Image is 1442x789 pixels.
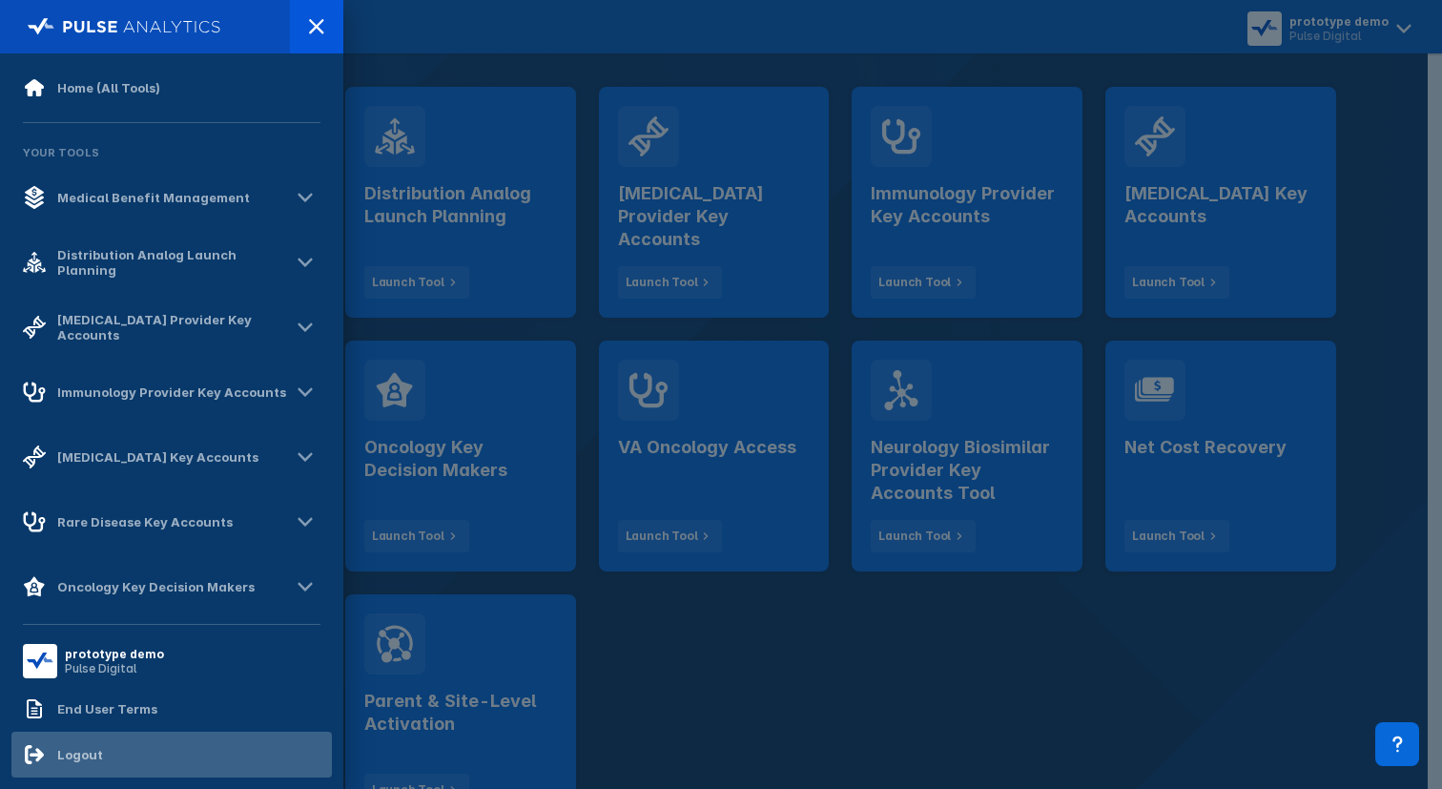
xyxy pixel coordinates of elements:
[57,579,255,594] div: Oncology Key Decision Makers
[57,701,157,716] div: End User Terms
[57,312,290,343] div: [MEDICAL_DATA] Provider Key Accounts
[65,647,164,661] div: prototype demo
[65,661,164,675] div: Pulse Digital
[28,13,221,40] img: pulse-logo-full-white.svg
[57,514,233,529] div: Rare Disease Key Accounts
[57,747,103,762] div: Logout
[11,65,332,111] a: Home (All Tools)
[11,135,332,171] div: Your Tools
[11,686,332,732] a: End User Terms
[57,247,290,278] div: Distribution Analog Launch Planning
[57,384,286,400] div: Immunology Provider Key Accounts
[57,449,258,465] div: [MEDICAL_DATA] Key Accounts
[1375,722,1419,766] div: Contact Support
[57,80,160,95] div: Home (All Tools)
[27,648,53,675] img: menu button
[57,190,250,205] div: Medical Benefit Management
